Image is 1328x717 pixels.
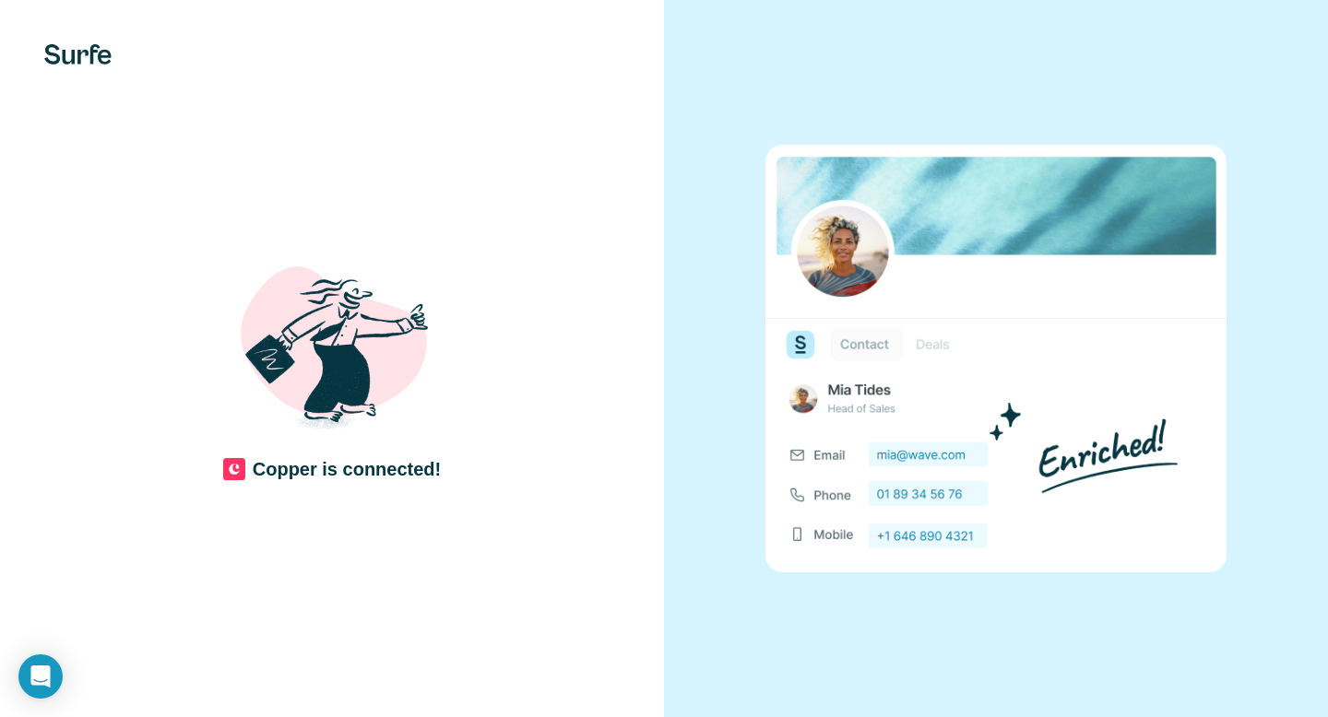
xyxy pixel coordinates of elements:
[253,456,441,482] h4: Copper is connected!
[765,145,1227,571] img: none image
[223,458,245,480] img: CRM Logo
[18,654,63,699] div: Open Intercom Messenger
[221,235,443,456] img: Shaka Illustration
[44,44,112,65] img: Surfe's logo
